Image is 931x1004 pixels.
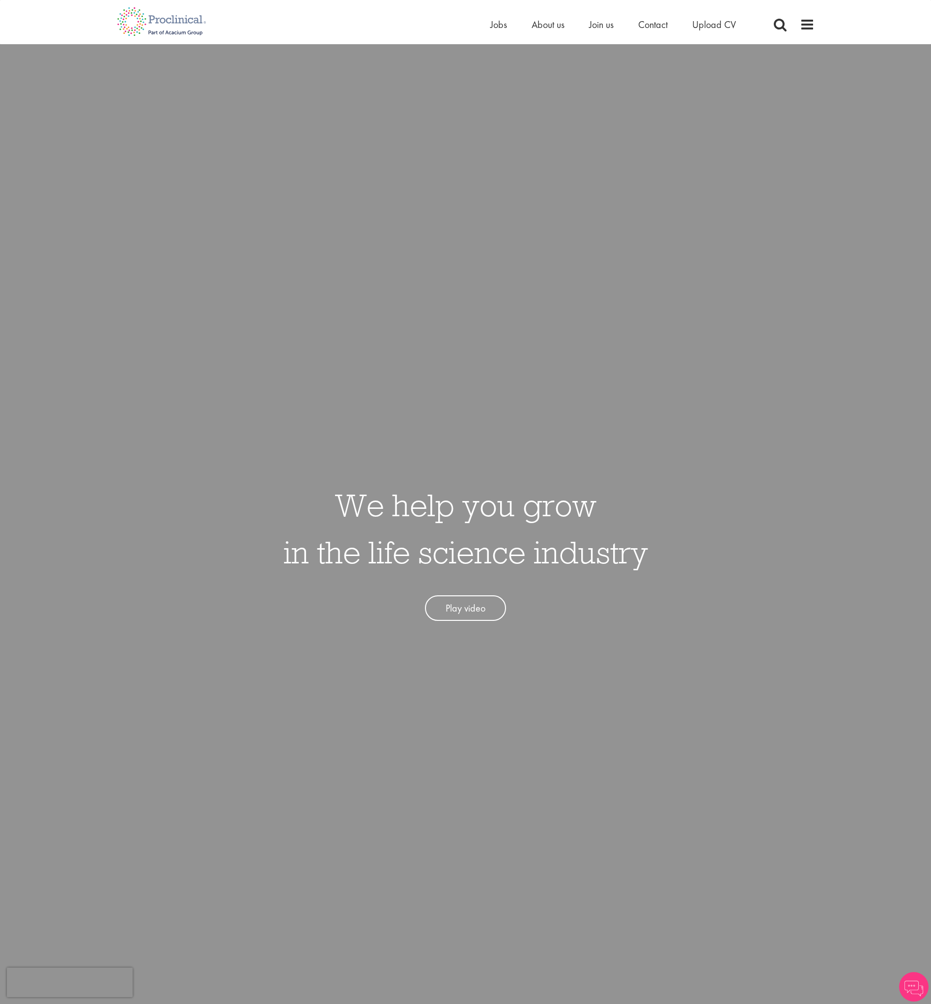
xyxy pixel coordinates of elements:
a: Join us [589,18,614,31]
h1: We help you grow in the life science industry [283,481,648,576]
a: Play video [425,595,506,621]
a: Contact [638,18,668,31]
a: Jobs [490,18,507,31]
a: Upload CV [692,18,736,31]
a: About us [532,18,564,31]
img: Chatbot [899,972,929,1002]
